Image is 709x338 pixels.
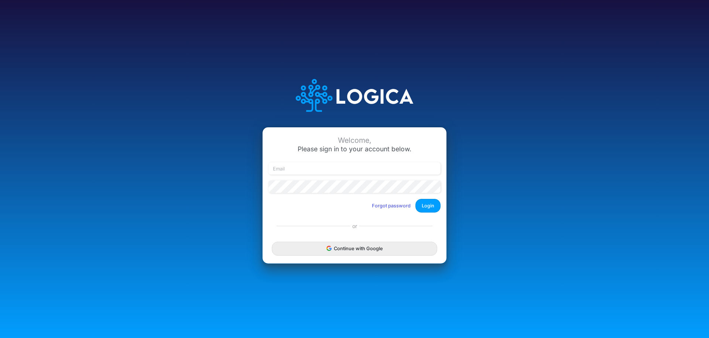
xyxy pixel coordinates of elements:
div: Welcome, [268,136,441,145]
span: Please sign in to your account below. [298,145,411,153]
input: Email [268,162,441,175]
button: Login [415,199,441,213]
button: Continue with Google [272,242,437,255]
button: Forgot password [367,200,415,212]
